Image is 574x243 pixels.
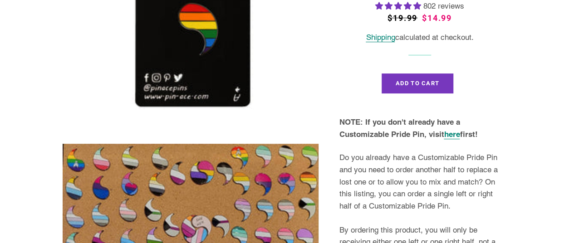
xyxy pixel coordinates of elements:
span: 802 reviews [423,1,464,10]
a: here [444,130,460,139]
strong: NOTE: If you don't already have a Customizable Pride Pin, visit first! [339,117,477,139]
span: $14.99 [422,13,452,23]
span: 4.83 stars [375,1,423,10]
span: Add to Cart [396,80,439,87]
span: $19.99 [388,13,417,23]
button: Add to Cart [382,73,453,93]
div: calculated at checkout. [339,31,500,44]
a: Shipping [366,33,395,42]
